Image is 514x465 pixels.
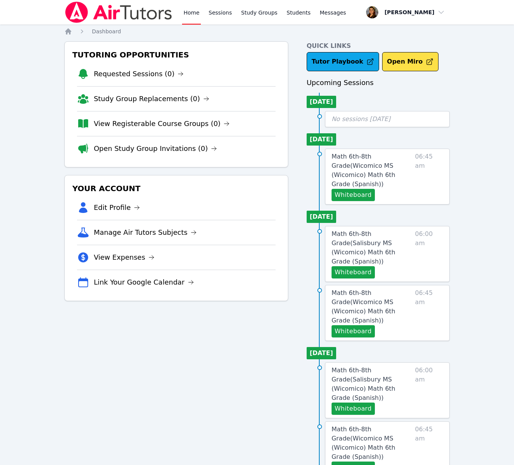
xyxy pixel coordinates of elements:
[332,230,395,265] span: Math 6th-8th Grade ( Salisbury MS (Wicomico) Math 6th Grade (Spanish) )
[307,77,450,88] h3: Upcoming Sessions
[332,152,412,189] a: Math 6th-8th Grade(Wicomico MS (Wicomico) Math 6th Grade (Spanish))
[307,133,336,146] li: [DATE]
[94,143,217,154] a: Open Study Group Invitations (0)
[382,52,438,71] button: Open Miro
[320,9,346,16] span: Messages
[332,266,375,278] button: Whiteboard
[415,152,443,201] span: 06:45 am
[332,325,375,337] button: Whiteboard
[307,52,379,71] a: Tutor Playbook
[94,93,209,104] a: Study Group Replacements (0)
[307,96,336,108] li: [DATE]
[332,366,412,403] a: Math 6th-8th Grade(Salisbury MS (Wicomico) Math 6th Grade (Spanish))
[332,425,412,462] a: Math 6th-8th Grade(Wicomico MS (Wicomico) Math 6th Grade (Spanish))
[94,277,194,288] a: Link Your Google Calendar
[415,229,443,278] span: 06:00 am
[94,69,184,79] a: Requested Sessions (0)
[332,288,412,325] a: Math 6th-8th Grade(Wicomico MS (Wicomico) Math 6th Grade (Spanish))
[64,28,450,35] nav: Breadcrumb
[415,366,443,415] span: 06:00 am
[94,252,154,263] a: View Expenses
[332,229,412,266] a: Math 6th-8th Grade(Salisbury MS (Wicomico) Math 6th Grade (Spanish))
[307,41,450,51] h4: Quick Links
[71,48,282,62] h3: Tutoring Opportunities
[94,118,230,129] a: View Registerable Course Groups (0)
[71,182,282,195] h3: Your Account
[332,426,395,460] span: Math 6th-8th Grade ( Wicomico MS (Wicomico) Math 6th Grade (Spanish) )
[94,227,197,238] a: Manage Air Tutors Subjects
[332,403,375,415] button: Whiteboard
[92,28,121,34] span: Dashboard
[332,153,395,188] span: Math 6th-8th Grade ( Wicomico MS (Wicomico) Math 6th Grade (Spanish) )
[94,202,140,213] a: Edit Profile
[332,289,395,324] span: Math 6th-8th Grade ( Wicomico MS (Wicomico) Math 6th Grade (Spanish) )
[307,347,336,359] li: [DATE]
[64,2,173,23] img: Air Tutors
[332,367,395,401] span: Math 6th-8th Grade ( Salisbury MS (Wicomico) Math 6th Grade (Spanish) )
[415,288,443,337] span: 06:45 am
[92,28,121,35] a: Dashboard
[332,189,375,201] button: Whiteboard
[307,211,336,223] li: [DATE]
[332,115,391,123] span: No sessions [DATE]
